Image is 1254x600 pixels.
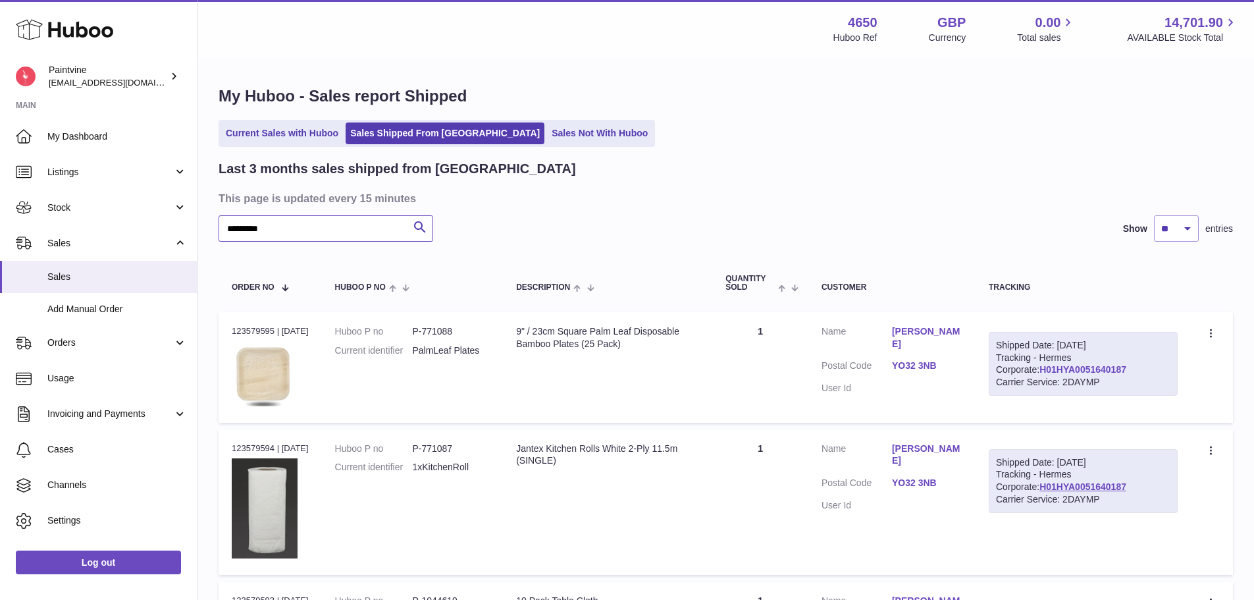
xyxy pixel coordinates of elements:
div: Huboo Ref [833,32,877,44]
a: Sales Shipped From [GEOGRAPHIC_DATA] [346,123,544,144]
dd: P-771088 [412,325,490,338]
div: Tracking - Hermes Corporate: [989,332,1178,396]
dt: Name [822,443,892,471]
td: 1 [712,312,808,423]
dt: Name [822,325,892,354]
span: Sales [47,271,187,283]
span: Usage [47,372,187,385]
td: 1 [712,429,808,575]
span: Description [516,283,570,292]
h2: Last 3 months sales shipped from [GEOGRAPHIC_DATA] [219,160,576,178]
a: Current Sales with Huboo [221,123,343,144]
span: My Dashboard [47,130,187,143]
dd: 1xKitchenRoll [412,461,490,474]
dt: User Id [822,382,892,395]
a: 14,701.90 AVAILABLE Stock Total [1127,14,1238,44]
a: Log out [16,551,181,574]
div: Customer [822,283,962,292]
span: AVAILABLE Stock Total [1127,32,1238,44]
span: Settings [47,514,187,527]
dt: User Id [822,499,892,512]
span: Huboo P no [335,283,386,292]
dd: P-771087 [412,443,490,455]
span: Quantity Sold [725,275,774,292]
span: [EMAIL_ADDRESS][DOMAIN_NAME] [49,77,194,88]
dt: Current identifier [335,344,413,357]
span: Invoicing and Payments [47,408,173,420]
a: 0.00 Total sales [1017,14,1076,44]
div: Carrier Service: 2DAYMP [996,376,1170,389]
div: Shipped Date: [DATE] [996,456,1170,469]
span: Listings [47,166,173,178]
dt: Postal Code [822,477,892,493]
span: Channels [47,479,187,491]
dt: Huboo P no [335,443,413,455]
dt: Huboo P no [335,325,413,338]
span: 0.00 [1035,14,1061,32]
span: Add Manual Order [47,303,187,315]
dt: Current identifier [335,461,413,474]
span: Total sales [1017,32,1076,44]
a: Sales Not With Huboo [547,123,652,144]
h3: This page is updated every 15 minutes [219,191,1230,205]
div: 123579594 | [DATE] [232,443,309,454]
strong: GBP [937,14,966,32]
div: Paintvine [49,64,167,89]
div: Jantex Kitchen Rolls White 2-Ply 11.5m (SINGLE) [516,443,699,468]
a: [PERSON_NAME] [892,443,962,468]
a: [PERSON_NAME] [892,325,962,350]
div: Tracking - Hermes Corporate: [989,449,1178,514]
h1: My Huboo - Sales report Shipped [219,86,1233,107]
a: H01HYA0051640187 [1039,364,1126,375]
span: Cases [47,443,187,456]
div: Shipped Date: [DATE] [996,339,1170,352]
label: Show [1123,223,1147,235]
a: H01HYA0051640187 [1039,481,1126,492]
div: 9" / 23cm Square Palm Leaf Disposable Bamboo Plates (25 Pack) [516,325,699,350]
span: Stock [47,202,173,214]
dd: PalmLeaf Plates [412,344,490,357]
a: YO32 3NB [892,360,962,372]
img: 1683653328.png [232,458,298,559]
a: YO32 3NB [892,477,962,489]
div: Tracking [989,283,1178,292]
span: 14,701.90 [1164,14,1223,32]
dt: Postal Code [822,360,892,375]
span: Order No [232,283,274,292]
img: 1683654719.png [232,341,298,406]
div: Currency [929,32,966,44]
div: 123579595 | [DATE] [232,325,309,337]
div: Carrier Service: 2DAYMP [996,493,1170,506]
strong: 4650 [848,14,877,32]
img: euan@paintvine.co.uk [16,67,36,86]
span: entries [1205,223,1233,235]
span: Sales [47,237,173,250]
span: Orders [47,337,173,349]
